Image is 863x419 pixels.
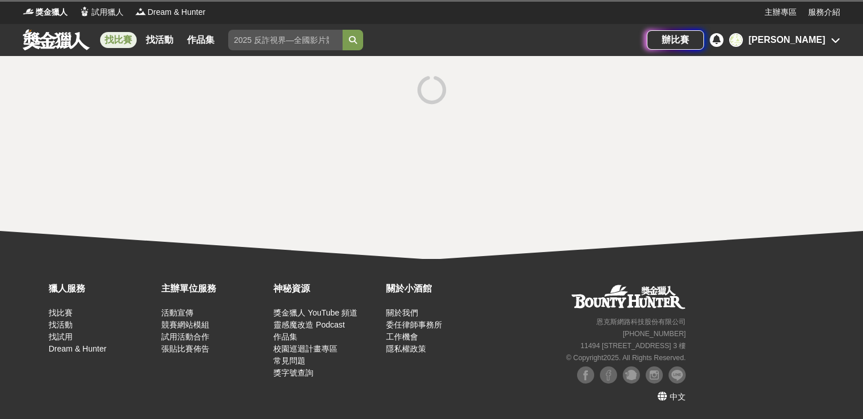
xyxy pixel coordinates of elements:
[161,308,193,317] a: 活動宣傳
[273,344,337,353] a: 校園巡迴計畫專區
[141,32,178,48] a: 找活動
[182,32,219,48] a: 作品集
[808,6,840,18] a: 服務介紹
[386,308,418,317] a: 關於我們
[49,344,106,353] a: Dream & Hunter
[273,282,380,296] div: 神秘資源
[749,33,825,47] div: [PERSON_NAME]
[566,354,686,362] small: © Copyright 2025 . All Rights Reserved.
[135,6,205,18] a: LogoDream & Hunter
[670,392,686,401] span: 中文
[386,282,493,296] div: 關於小酒館
[273,368,313,377] a: 獎字號查詢
[273,308,357,317] a: 獎金獵人 YouTube 頻道
[273,356,305,365] a: 常見問題
[623,330,686,338] small: [PHONE_NUMBER]
[646,366,663,384] img: Instagram
[228,30,343,50] input: 2025 反詐視界—全國影片競賽
[386,332,418,341] a: 工作機會
[600,366,617,384] img: Facebook
[577,366,594,384] img: Facebook
[623,366,640,384] img: Plurk
[161,344,209,353] a: 張貼比賽佈告
[273,320,344,329] a: 靈感魔改造 Podcast
[161,320,209,329] a: 競賽網站模組
[79,6,90,17] img: Logo
[386,344,426,353] a: 隱私權政策
[135,6,146,17] img: Logo
[161,332,209,341] a: 試用活動合作
[92,6,124,18] span: 試用獵人
[49,320,73,329] a: 找活動
[161,282,268,296] div: 主辦單位服務
[729,33,743,47] div: 蔡
[273,332,297,341] a: 作品集
[100,32,137,48] a: 找比賽
[148,6,205,18] span: Dream & Hunter
[49,332,73,341] a: 找試用
[765,6,797,18] a: 主辦專區
[79,6,124,18] a: Logo試用獵人
[23,6,34,17] img: Logo
[647,30,704,50] a: 辦比賽
[669,366,686,384] img: LINE
[49,308,73,317] a: 找比賽
[23,6,67,18] a: Logo獎金獵人
[35,6,67,18] span: 獎金獵人
[49,282,156,296] div: 獵人服務
[596,318,686,326] small: 恩克斯網路科技股份有限公司
[386,320,442,329] a: 委任律師事務所
[580,342,686,350] small: 11494 [STREET_ADDRESS] 3 樓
